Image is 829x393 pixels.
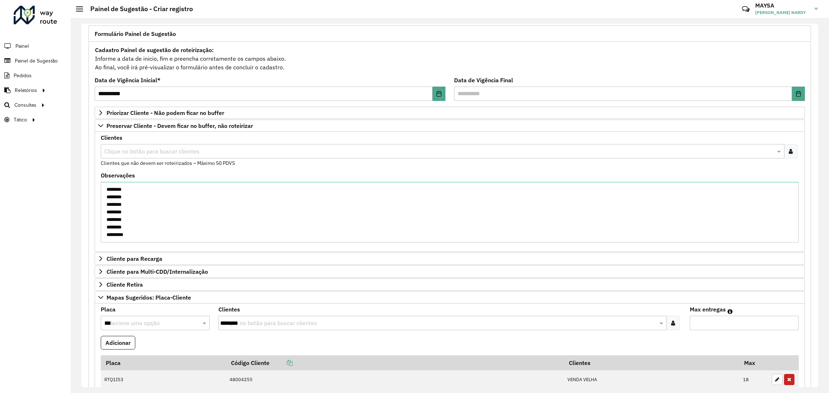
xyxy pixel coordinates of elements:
label: Observações [101,171,135,180]
span: Formulário Painel de Sugestão [95,31,176,37]
button: Choose Date [792,87,805,101]
td: RTQ1I53 [101,370,226,389]
span: Relatórios [15,87,37,94]
h2: Painel de Sugestão - Criar registro [83,5,193,13]
td: VENDA VELHA [564,370,739,389]
span: [PERSON_NAME] NARDY [755,9,809,16]
td: 48004255 [226,370,564,389]
span: Priorizar Cliente - Não podem ficar no buffer [107,110,224,116]
button: Choose Date [432,87,445,101]
a: Priorizar Cliente - Não podem ficar no buffer [95,107,805,119]
strong: Cadastro Painel de sugestão de roteirização: [95,46,214,54]
span: Cliente Retira [107,282,143,287]
th: Código Cliente [226,355,564,370]
label: Clientes [101,133,122,142]
a: Mapas Sugeridos: Placa-Cliente [95,291,805,304]
a: Copiar [269,359,293,366]
a: Contato Rápido [738,1,753,17]
span: Cliente para Multi-CDD/Internalização [107,269,208,274]
div: Preservar Cliente - Devem ficar no buffer, não roteirizar [95,132,805,252]
a: Cliente para Recarga [95,253,805,265]
a: Cliente Retira [95,278,805,291]
span: Preservar Cliente - Devem ficar no buffer, não roteirizar [107,123,253,129]
em: Máximo de clientes que serão colocados na mesma rota com os clientes informados [728,309,733,314]
span: Painel [15,42,29,50]
div: Informe a data de inicio, fim e preencha corretamente os campos abaixo. Ao final, você irá pré-vi... [95,45,805,72]
th: Placa [101,355,226,370]
span: Tático [14,116,27,124]
span: Consultas [14,101,36,109]
small: Clientes que não devem ser roteirizados – Máximo 50 PDVS [101,160,235,166]
th: Clientes [564,355,739,370]
h3: MAYSA [755,2,809,9]
span: Painel de Sugestão [15,57,58,65]
th: Max [739,355,768,370]
label: Max entregas [690,305,726,314]
td: 18 [739,370,768,389]
label: Placa [101,305,115,314]
span: Pedidos [14,72,32,79]
label: Clientes [218,305,240,314]
span: Cliente para Recarga [107,256,162,262]
label: Data de Vigência Final [454,76,513,84]
label: Data de Vigência Inicial [95,76,160,84]
a: Cliente para Multi-CDD/Internalização [95,265,805,278]
button: Adicionar [101,336,135,350]
a: Preservar Cliente - Devem ficar no buffer, não roteirizar [95,120,805,132]
span: Mapas Sugeridos: Placa-Cliente [107,295,191,300]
